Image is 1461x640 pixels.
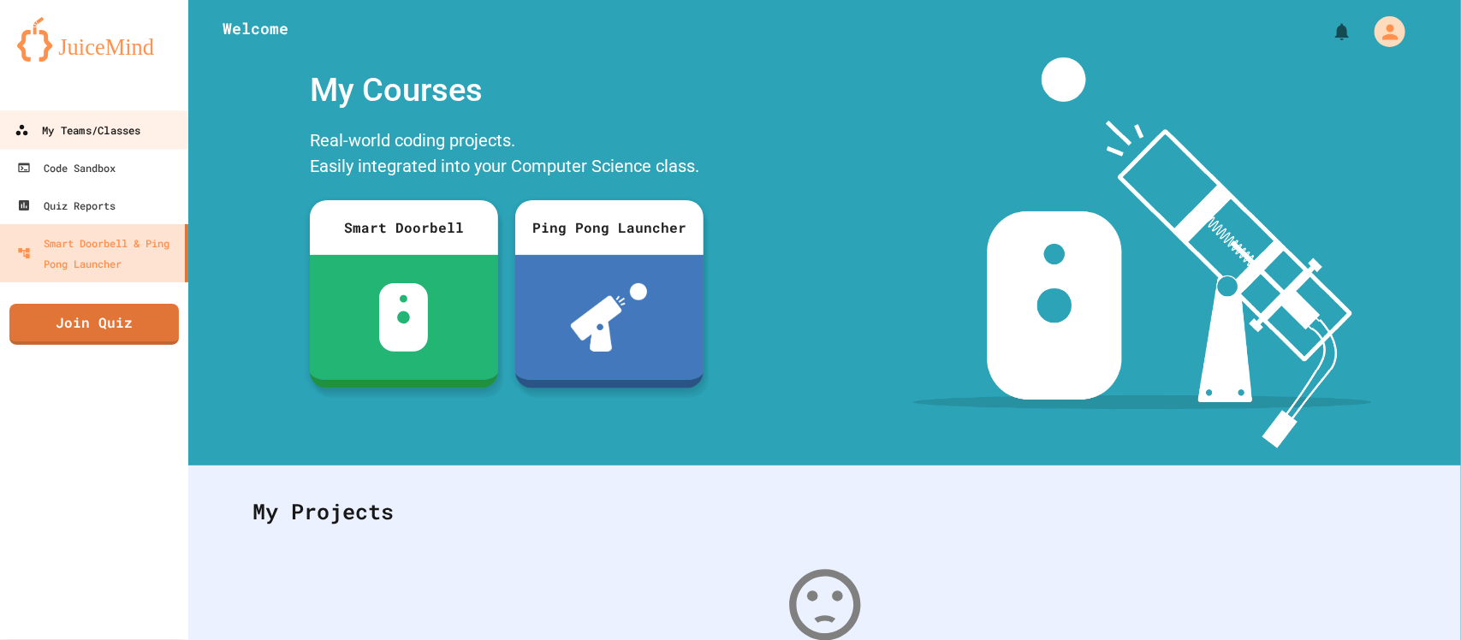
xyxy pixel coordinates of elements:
[1300,17,1357,46] div: My Notifications
[15,120,140,141] div: My Teams/Classes
[913,57,1372,448] img: banner-image-my-projects.png
[301,123,712,187] div: Real-world coding projects. Easily integrated into your Computer Science class.
[17,233,178,274] div: Smart Doorbell & Ping Pong Launcher
[515,200,704,255] div: Ping Pong Launcher
[310,200,498,255] div: Smart Doorbell
[17,157,116,178] div: Code Sandbox
[301,57,712,123] div: My Courses
[1357,12,1410,51] div: My Account
[17,17,171,62] img: logo-orange.svg
[17,195,116,216] div: Quiz Reports
[235,478,1414,545] div: My Projects
[379,283,428,352] img: sdb-white.svg
[9,304,179,345] a: Join Quiz
[571,283,647,352] img: ppl-with-ball.png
